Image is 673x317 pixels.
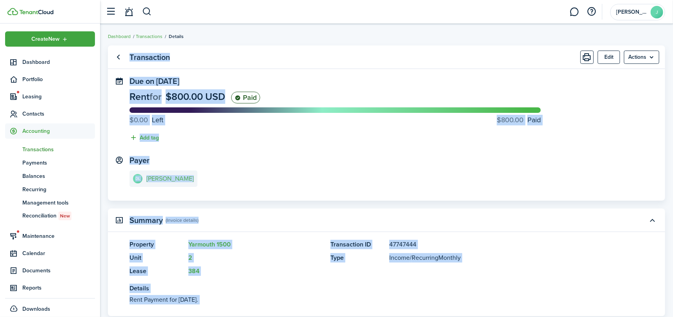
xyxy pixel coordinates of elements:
[108,33,131,40] a: Dashboard
[22,127,95,135] span: Accounting
[166,89,225,104] span: $800.00 USD
[22,58,95,66] span: Dashboard
[5,54,95,70] a: Dashboard
[5,196,95,209] a: Management tools
[104,4,119,19] button: Open sidebar
[22,172,95,180] span: Balances
[497,115,541,125] progress-caption-label: Paid
[19,10,53,14] img: TenantCloud
[22,266,95,275] span: Documents
[60,212,70,219] span: New
[129,295,620,304] panel-main-description: Rent Payment for [DATE].
[133,174,142,183] avatar-text: DL
[598,51,620,64] button: Edit
[5,143,95,156] a: Transactions
[330,253,385,263] panel-main-title: Type
[22,284,95,292] span: Reports
[150,89,162,104] span: for
[22,145,95,154] span: Transactions
[169,33,184,40] span: Details
[580,51,594,64] button: Print
[567,2,582,22] a: Messaging
[624,51,659,64] button: Open menu
[129,284,620,293] panel-main-title: Details
[129,156,150,165] panel-main-title: Payer
[22,75,95,83] span: Portfolio
[108,240,665,316] panel-main-body: Toggle accordion
[129,266,184,276] panel-main-title: Lease
[5,31,95,47] button: Open menu
[5,169,95,183] a: Balances
[389,240,620,249] panel-main-description: 47747444
[129,216,163,225] panel-main-title: Summary
[5,183,95,196] a: Recurring
[142,5,152,18] button: Search
[166,217,199,224] panel-main-subtitle: (Invoice details)
[5,280,95,295] a: Reports
[616,9,647,15] span: Joe
[129,253,184,263] panel-main-title: Unit
[5,209,95,223] a: ReconciliationNew
[129,240,184,249] panel-main-title: Property
[129,133,159,142] button: Add tag
[585,5,598,18] button: Open resource center
[389,253,410,262] span: Income
[129,115,148,125] progress-caption-label-value: $0.00
[188,253,192,262] a: 2
[22,199,95,207] span: Management tools
[497,115,523,125] progress-caption-label-value: $800.00
[231,92,260,103] status: Paid
[389,253,620,263] panel-main-description: /
[5,156,95,169] a: Payments
[188,266,199,275] a: 384
[22,110,95,118] span: Contacts
[146,175,194,182] e-details-info-title: [PERSON_NAME]
[624,51,659,64] menu-btn: Actions
[646,214,659,227] button: Toggle accordion
[22,232,95,240] span: Maintenance
[22,212,95,220] span: Reconciliation
[188,240,231,249] a: Yarmouth 1500
[112,51,125,64] a: Go back
[7,8,18,15] img: TenantCloud
[412,253,461,262] span: Recurring Monthly
[129,53,170,62] panel-main-title: Transaction
[22,305,50,313] span: Downloads
[22,249,95,257] span: Calendar
[129,89,150,104] span: Rent
[129,75,179,87] span: Due on [DATE]
[22,185,95,194] span: Recurring
[136,33,162,40] a: Transactions
[22,159,95,167] span: Payments
[122,2,137,22] a: Notifications
[129,170,197,187] a: DL[PERSON_NAME]
[651,6,663,18] avatar-text: J
[330,240,385,249] panel-main-title: Transaction ID
[22,92,95,101] span: Leasing
[129,115,163,125] progress-caption-label: Left
[32,36,60,42] span: Create New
